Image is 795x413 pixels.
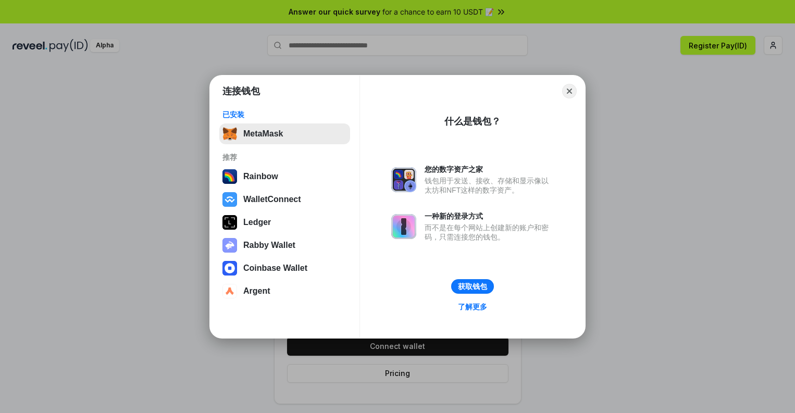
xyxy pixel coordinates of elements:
div: 钱包用于发送、接收、存储和显示像以太坊和NFT这样的数字资产。 [425,176,554,195]
button: Ledger [219,212,350,233]
img: svg+xml,%3Csvg%20xmlns%3D%22http%3A%2F%2Fwww.w3.org%2F2000%2Fsvg%22%20fill%3D%22none%22%20viewBox... [222,238,237,253]
div: 获取钱包 [458,282,487,291]
img: svg+xml,%3Csvg%20width%3D%22120%22%20height%3D%22120%22%20viewBox%3D%220%200%20120%20120%22%20fil... [222,169,237,184]
div: 推荐 [222,153,347,162]
img: svg+xml,%3Csvg%20width%3D%2228%22%20height%3D%2228%22%20viewBox%3D%220%200%2028%2028%22%20fill%3D... [222,284,237,298]
img: svg+xml,%3Csvg%20fill%3D%22none%22%20height%3D%2233%22%20viewBox%3D%220%200%2035%2033%22%20width%... [222,127,237,141]
button: Rabby Wallet [219,235,350,256]
div: 了解更多 [458,302,487,311]
img: svg+xml,%3Csvg%20xmlns%3D%22http%3A%2F%2Fwww.w3.org%2F2000%2Fsvg%22%20fill%3D%22none%22%20viewBox... [391,214,416,239]
button: Coinbase Wallet [219,258,350,279]
button: MetaMask [219,123,350,144]
div: 已安装 [222,110,347,119]
img: svg+xml,%3Csvg%20width%3D%2228%22%20height%3D%2228%22%20viewBox%3D%220%200%2028%2028%22%20fill%3D... [222,192,237,207]
div: WalletConnect [243,195,301,204]
div: Coinbase Wallet [243,264,307,273]
a: 了解更多 [452,300,493,314]
div: 什么是钱包？ [444,115,501,128]
img: svg+xml,%3Csvg%20xmlns%3D%22http%3A%2F%2Fwww.w3.org%2F2000%2Fsvg%22%20fill%3D%22none%22%20viewBox... [391,167,416,192]
div: 而不是在每个网站上创建新的账户和密码，只需连接您的钱包。 [425,223,554,242]
div: Rainbow [243,172,278,181]
button: Close [562,84,577,98]
div: 一种新的登录方式 [425,211,554,221]
img: svg+xml,%3Csvg%20width%3D%2228%22%20height%3D%2228%22%20viewBox%3D%220%200%2028%2028%22%20fill%3D... [222,261,237,276]
h1: 连接钱包 [222,85,260,97]
div: Rabby Wallet [243,241,295,250]
button: Argent [219,281,350,302]
div: 您的数字资产之家 [425,165,554,174]
button: WalletConnect [219,189,350,210]
div: MetaMask [243,129,283,139]
div: Argent [243,286,270,296]
div: Ledger [243,218,271,227]
button: 获取钱包 [451,279,494,294]
button: Rainbow [219,166,350,187]
img: svg+xml,%3Csvg%20xmlns%3D%22http%3A%2F%2Fwww.w3.org%2F2000%2Fsvg%22%20width%3D%2228%22%20height%3... [222,215,237,230]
